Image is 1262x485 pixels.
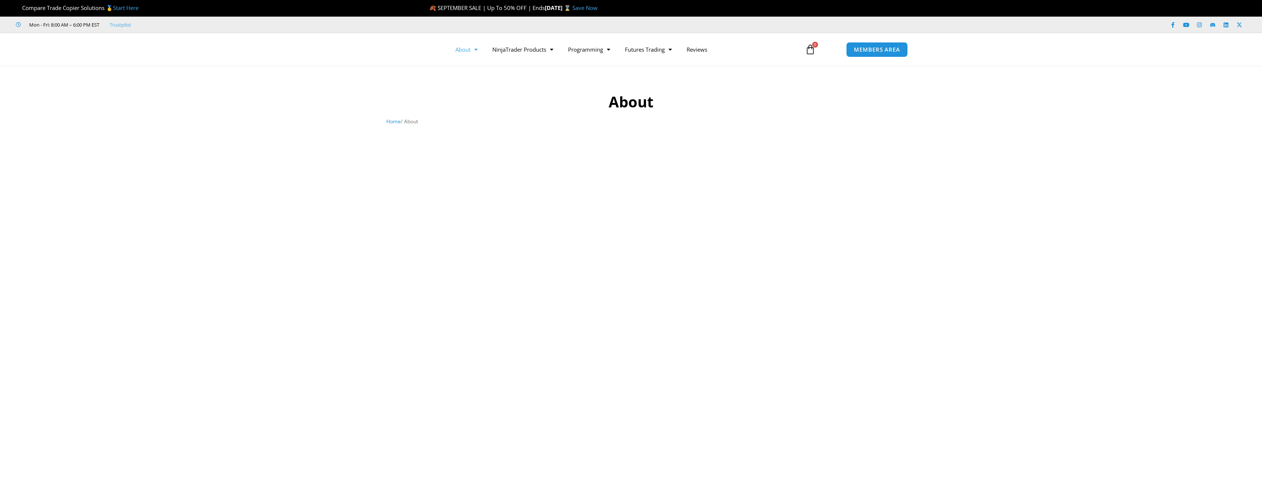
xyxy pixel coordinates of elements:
a: Programming [561,41,618,58]
a: Futures Trading [618,41,679,58]
a: NinjaTrader Products [485,41,561,58]
a: MEMBERS AREA [846,42,908,57]
nav: Breadcrumb [386,117,876,126]
span: MEMBERS AREA [854,47,900,52]
img: LogoAI | Affordable Indicators – NinjaTrader [354,36,434,63]
span: Mon - Fri: 8:00 AM – 6:00 PM EST [27,20,99,29]
strong: [DATE] ⌛ [545,4,572,11]
a: Home [386,118,401,125]
a: About [448,41,485,58]
nav: Menu [448,41,797,58]
a: 0 [794,39,827,60]
a: Reviews [679,41,715,58]
img: 🏆 [16,5,22,11]
a: Trustpilot [110,20,131,29]
span: 🍂 SEPTEMBER SALE | Up To 50% OFF | Ends [429,4,545,11]
h1: About [386,92,876,112]
a: Start Here [113,4,138,11]
span: 0 [812,42,818,48]
a: Save Now [572,4,598,11]
span: Compare Trade Copier Solutions 🥇 [16,4,138,11]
